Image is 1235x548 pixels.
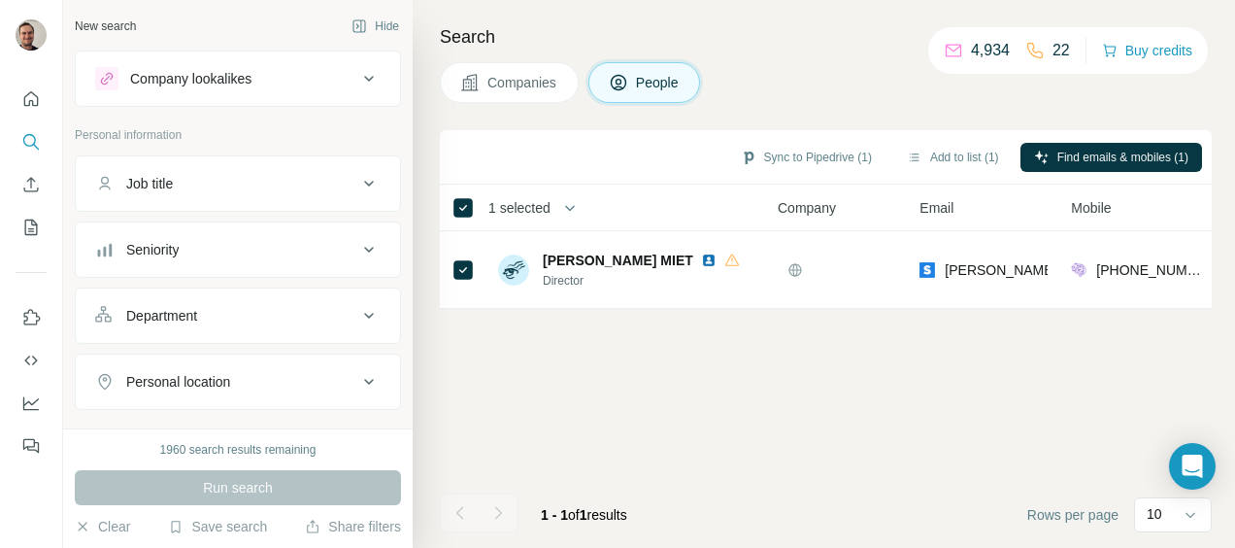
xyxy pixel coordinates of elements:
[16,124,47,159] button: Search
[778,198,836,218] span: Company
[1057,149,1188,166] span: Find emails & mobiles (1)
[543,253,693,268] span: [PERSON_NAME] MIET
[126,372,230,392] div: Personal location
[160,441,317,459] div: 1960 search results remaining
[75,17,136,35] div: New search
[701,253,717,268] img: LinkedIn logo
[76,55,400,102] button: Company lookalikes
[1027,505,1118,525] span: Rows per page
[541,507,568,523] span: 1 - 1
[1147,504,1162,524] p: 10
[1169,443,1216,490] div: Open Intercom Messenger
[580,507,587,523] span: 1
[16,167,47,202] button: Enrich CSV
[168,517,267,536] button: Save search
[1102,37,1192,64] button: Buy credits
[1020,143,1202,172] button: Find emails & mobiles (1)
[16,19,47,51] img: Avatar
[440,23,1212,51] h4: Search
[16,82,47,117] button: Quick start
[16,428,47,463] button: Feedback
[16,343,47,378] button: Use Surfe API
[305,517,401,536] button: Share filters
[75,517,130,536] button: Clear
[1096,262,1218,278] span: [PHONE_NUMBER]
[971,39,1010,62] p: 4,934
[126,306,197,325] div: Department
[727,143,885,172] button: Sync to Pipedrive (1)
[541,507,627,523] span: results
[1052,39,1070,62] p: 22
[75,126,401,144] p: Personal information
[126,240,179,259] div: Seniority
[126,174,173,193] div: Job title
[543,272,740,290] span: Director
[488,198,551,218] span: 1 selected
[919,198,953,218] span: Email
[498,255,529,286] img: Avatar
[636,73,681,92] span: People
[76,226,400,273] button: Seniority
[130,69,251,88] div: Company lookalikes
[76,292,400,339] button: Department
[16,386,47,421] button: Dashboard
[76,160,400,207] button: Job title
[16,210,47,245] button: My lists
[893,143,1013,172] button: Add to list (1)
[16,300,47,335] button: Use Surfe on LinkedIn
[76,359,400,405] button: Personal location
[1071,198,1111,218] span: Mobile
[487,73,558,92] span: Companies
[568,507,580,523] span: of
[1071,260,1086,280] img: provider people-data-labs logo
[338,12,413,41] button: Hide
[919,260,935,280] img: provider skrapp logo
